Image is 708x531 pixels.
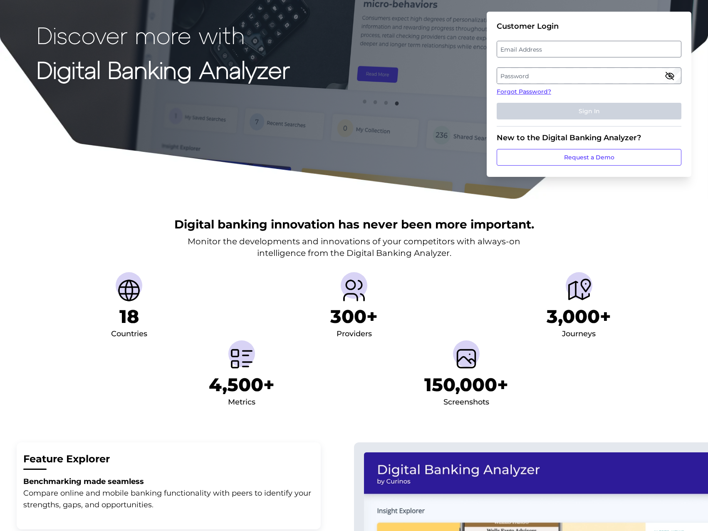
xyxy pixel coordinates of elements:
div: Screenshots [443,396,489,409]
strong: Digital Banking Analyzer [37,55,290,83]
label: Password [497,68,681,83]
label: Email Address [497,42,681,57]
h2: Digital banking innovation has never been more important. [174,216,534,232]
p: Compare online and mobile banking functionality with peers to identify your strengths, gaps, and ... [23,487,314,511]
h1: 18 [119,305,139,328]
img: Metrics [228,345,255,372]
a: Request a Demo [497,149,681,166]
p: Monitor the developments and innovations of your competitors with always-on intelligence from the... [188,236,520,259]
p: Discover more with [37,22,290,48]
h1: 150,000+ [424,374,508,396]
button: Feature ExplorerBenchmarking made seamless Compare online and mobile banking functionality with p... [17,442,321,529]
button: Sign In [497,103,681,119]
div: New to the Digital Banking Analyzer? [497,133,681,142]
div: Journeys [562,328,596,341]
img: Countries [116,277,142,304]
div: Providers [337,328,372,341]
a: Forgot Password? [497,87,681,96]
div: Metrics [228,396,255,409]
img: Providers [341,277,367,304]
div: Customer Login [497,22,681,31]
img: Journeys [566,277,592,304]
div: Countries [111,328,147,341]
h1: 4,500+ [209,374,275,396]
h2: Feature Explorer [23,452,314,466]
strong: Benchmarking made seamless [23,477,144,486]
img: Screenshots [453,345,480,372]
h1: 300+ [330,305,378,328]
h1: 3,000+ [547,305,611,328]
